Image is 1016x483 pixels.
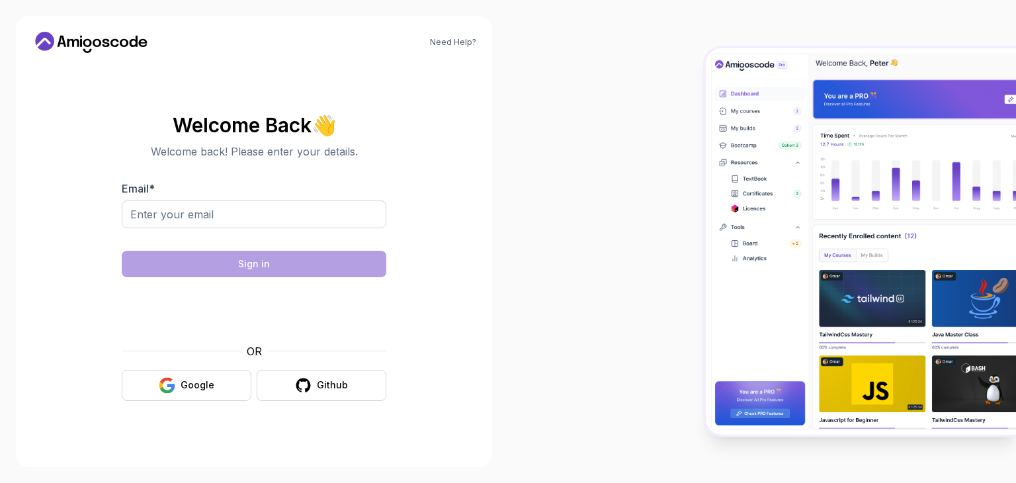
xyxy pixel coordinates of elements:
[430,37,476,48] a: Need Help?
[706,48,1016,435] img: Amigoscode Dashboard
[122,144,386,159] p: Welcome back! Please enter your details.
[257,370,386,401] button: Github
[122,370,251,401] button: Google
[122,182,155,195] label: Email *
[32,32,151,53] a: Home link
[238,257,270,271] div: Sign in
[122,114,386,136] h2: Welcome Back
[317,378,348,392] div: Github
[154,285,354,335] iframe: Widget containing checkbox for hCaptcha security challenge
[122,251,386,277] button: Sign in
[247,343,262,359] p: OR
[181,378,214,392] div: Google
[312,114,336,136] span: 👋
[122,200,386,228] input: Enter your email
